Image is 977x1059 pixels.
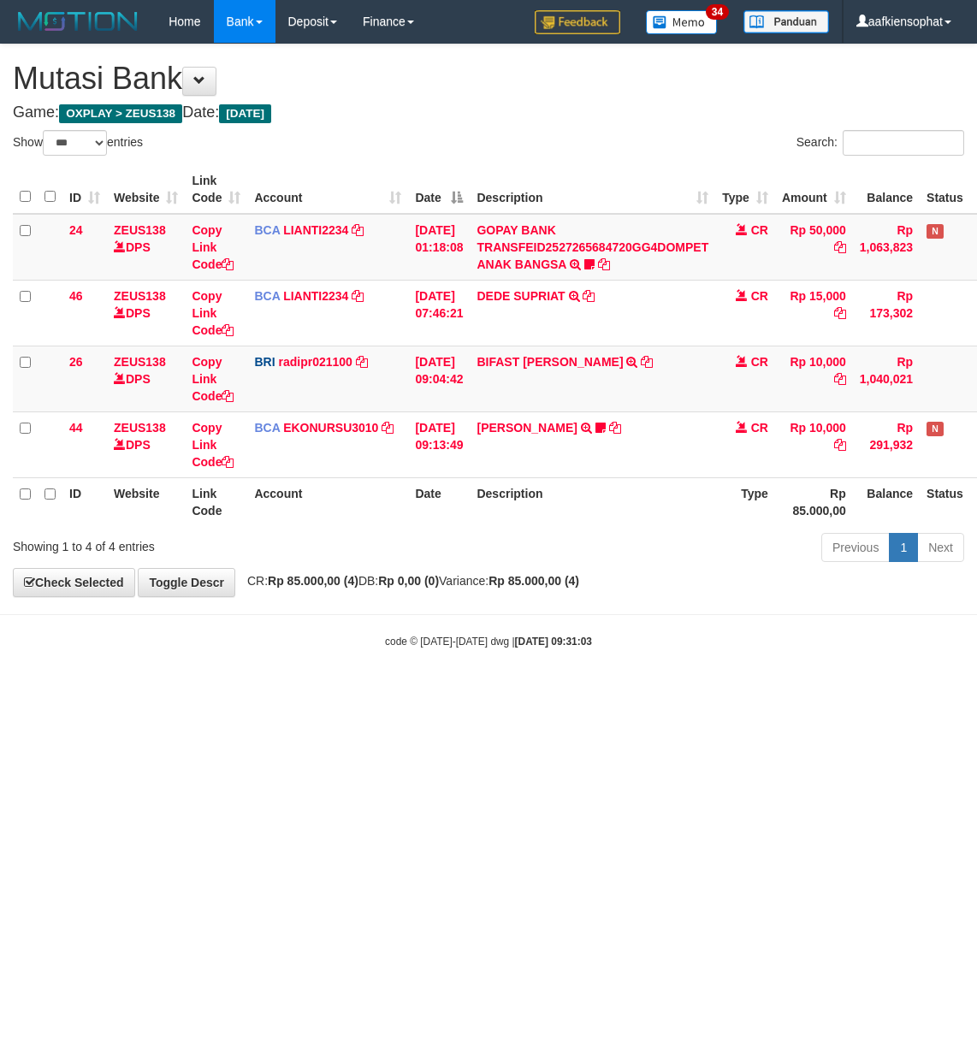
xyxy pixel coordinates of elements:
th: ID [62,477,107,526]
a: ZEUS138 [114,289,166,303]
a: Copy GOPAY BANK TRANSFEID2527265684720GG4DOMPET ANAK BANGSA to clipboard [598,257,610,271]
th: Balance [853,165,920,214]
a: Copy EKONURSU3010 to clipboard [382,421,394,435]
td: [DATE] 09:04:42 [408,346,470,411]
a: ZEUS138 [114,355,166,369]
a: Copy Rp 10,000 to clipboard [834,438,846,452]
a: Toggle Descr [138,568,235,597]
a: ZEUS138 [114,223,166,237]
span: CR [751,289,768,303]
a: ZEUS138 [114,421,166,435]
td: Rp 50,000 [775,214,853,281]
img: Feedback.jpg [535,10,620,34]
a: Next [917,533,964,562]
th: Type: activate to sort column ascending [715,165,775,214]
td: [DATE] 09:13:49 [408,411,470,477]
th: Website [107,477,185,526]
span: CR [751,421,768,435]
img: MOTION_logo.png [13,9,143,34]
a: Copy Link Code [192,355,234,403]
a: GOPAY BANK TRANSFEID2527265684720GG4DOMPET ANAK BANGSA [477,223,708,271]
th: Date [408,477,470,526]
a: Copy radipr021100 to clipboard [356,355,368,369]
label: Search: [796,130,964,156]
a: [PERSON_NAME] [477,421,577,435]
th: Rp 85.000,00 [775,477,853,526]
td: Rp 173,302 [853,280,920,346]
a: Copy Link Code [192,289,234,337]
a: Copy Rp 10,000 to clipboard [834,372,846,386]
span: 34 [706,4,729,20]
span: BCA [254,421,280,435]
a: 1 [889,533,918,562]
span: [DATE] [219,104,271,123]
td: DPS [107,280,185,346]
th: Amount: activate to sort column ascending [775,165,853,214]
th: Account: activate to sort column ascending [247,165,408,214]
strong: Rp 85.000,00 (4) [488,574,579,588]
th: ID: activate to sort column ascending [62,165,107,214]
div: Showing 1 to 4 of 4 entries [13,531,394,555]
td: Rp 10,000 [775,411,853,477]
a: BIFAST [PERSON_NAME] [477,355,623,369]
span: 46 [69,289,83,303]
strong: Rp 0,00 (0) [378,574,439,588]
a: LIANTI2234 [283,223,348,237]
td: Rp 1,063,823 [853,214,920,281]
select: Showentries [43,130,107,156]
a: LIANTI2234 [283,289,348,303]
th: Type [715,477,775,526]
a: Copy Link Code [192,223,234,271]
span: BCA [254,223,280,237]
label: Show entries [13,130,143,156]
h4: Game: Date: [13,104,964,121]
th: Status [920,165,970,214]
td: [DATE] 07:46:21 [408,280,470,346]
span: 24 [69,223,83,237]
span: OXPLAY > ZEUS138 [59,104,182,123]
th: Link Code [185,477,247,526]
span: 26 [69,355,83,369]
td: Rp 1,040,021 [853,346,920,411]
td: Rp 10,000 [775,346,853,411]
th: Status [920,477,970,526]
a: Copy LIANTI2234 to clipboard [352,223,364,237]
th: Description: activate to sort column ascending [470,165,715,214]
td: DPS [107,346,185,411]
span: CR [751,223,768,237]
a: Copy DEDE SUPRIAT to clipboard [583,289,595,303]
a: Previous [821,533,890,562]
span: CR [751,355,768,369]
a: Copy LIANTI2234 to clipboard [352,289,364,303]
span: Has Note [927,422,944,436]
td: DPS [107,411,185,477]
img: Button%20Memo.svg [646,10,718,34]
input: Search: [843,130,964,156]
span: Has Note [927,224,944,239]
a: Copy Rp 50,000 to clipboard [834,240,846,254]
h1: Mutasi Bank [13,62,964,96]
strong: Rp 85.000,00 (4) [268,574,358,588]
img: panduan.png [743,10,829,33]
a: radipr021100 [278,355,352,369]
td: [DATE] 01:18:08 [408,214,470,281]
a: Copy BIFAST ERIKA S PAUN to clipboard [641,355,653,369]
strong: [DATE] 09:31:03 [515,636,592,648]
th: Description [470,477,715,526]
span: 44 [69,421,83,435]
a: DEDE SUPRIAT [477,289,565,303]
a: EKONURSU3010 [283,421,378,435]
a: Copy Link Code [192,421,234,469]
td: DPS [107,214,185,281]
a: Copy ANISA AGUSTI to clipboard [609,421,621,435]
small: code © [DATE]-[DATE] dwg | [385,636,592,648]
th: Link Code: activate to sort column ascending [185,165,247,214]
span: BCA [254,289,280,303]
span: CR: DB: Variance: [239,574,579,588]
td: Rp 291,932 [853,411,920,477]
th: Account [247,477,408,526]
a: Copy Rp 15,000 to clipboard [834,306,846,320]
td: Rp 15,000 [775,280,853,346]
th: Date: activate to sort column descending [408,165,470,214]
span: BRI [254,355,275,369]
